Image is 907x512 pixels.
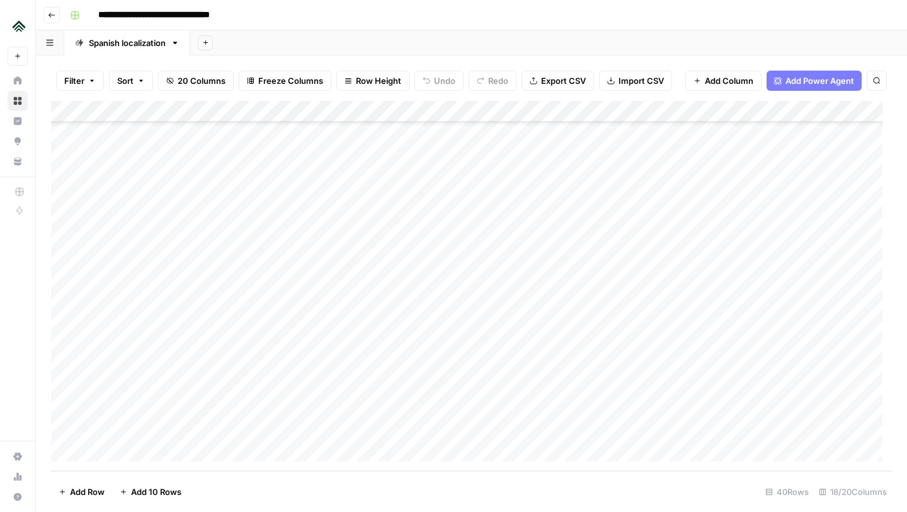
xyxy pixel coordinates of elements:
[8,91,28,111] a: Browse
[8,131,28,151] a: Opportunities
[8,15,30,37] img: Uplisting Logo
[64,30,190,55] a: Spanish localization
[619,74,664,87] span: Import CSV
[356,74,401,87] span: Row Height
[70,486,105,498] span: Add Row
[51,482,112,502] button: Add Row
[814,482,892,502] div: 18/20 Columns
[64,74,84,87] span: Filter
[33,33,141,43] div: Dominio: [DOMAIN_NAME]
[522,71,594,91] button: Export CSV
[336,71,409,91] button: Row Height
[131,486,181,498] span: Add 10 Rows
[117,74,134,87] span: Sort
[134,73,144,83] img: tab_keywords_by_traffic_grey.svg
[685,71,762,91] button: Add Column
[705,74,753,87] span: Add Column
[414,71,464,91] button: Undo
[767,71,862,91] button: Add Power Agent
[89,37,166,49] div: Spanish localization
[20,33,30,43] img: website_grey.svg
[178,74,225,87] span: 20 Columns
[56,71,104,91] button: Filter
[541,74,586,87] span: Export CSV
[109,71,153,91] button: Sort
[35,20,62,30] div: v 4.0.25
[52,73,62,83] img: tab_domain_overview_orange.svg
[112,482,189,502] button: Add 10 Rows
[488,74,508,87] span: Redo
[760,482,814,502] div: 40 Rows
[8,446,28,467] a: Settings
[434,74,455,87] span: Undo
[785,74,854,87] span: Add Power Agent
[158,71,234,91] button: 20 Columns
[148,74,200,83] div: Palabras clave
[66,74,96,83] div: Dominio
[599,71,672,91] button: Import CSV
[8,111,28,131] a: Insights
[258,74,323,87] span: Freeze Columns
[8,467,28,487] a: Usage
[8,10,28,42] button: Workspace: Uplisting
[8,151,28,172] a: Your Data
[469,71,516,91] button: Redo
[8,487,28,507] button: Help + Support
[20,20,30,30] img: logo_orange.svg
[239,71,331,91] button: Freeze Columns
[8,71,28,91] a: Home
